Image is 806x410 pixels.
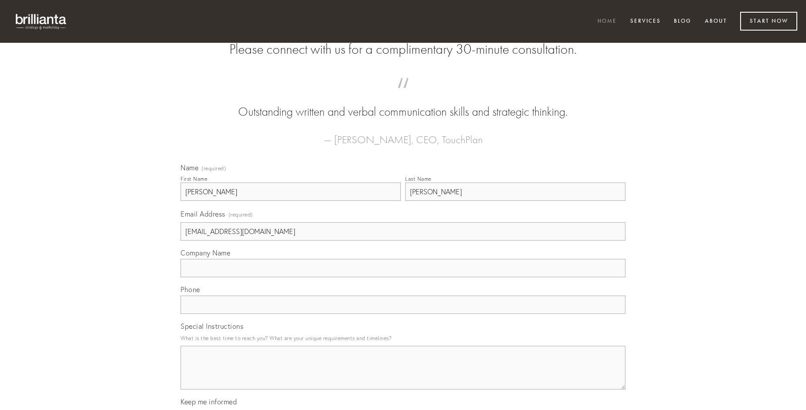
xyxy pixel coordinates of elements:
[195,86,611,121] blockquote: Outstanding written and verbal communication skills and strategic thinking.
[181,248,230,257] span: Company Name
[195,121,611,148] figcaption: — [PERSON_NAME], CEO, TouchPlan
[592,14,622,29] a: Home
[740,12,797,31] a: Start Now
[195,86,611,103] span: “
[625,14,666,29] a: Services
[181,163,198,172] span: Name
[181,285,200,294] span: Phone
[201,166,226,171] span: (required)
[405,176,431,182] div: Last Name
[9,9,74,34] img: brillianta - research, strategy, marketing
[699,14,733,29] a: About
[668,14,697,29] a: Blog
[181,210,225,218] span: Email Address
[229,209,253,221] span: (required)
[181,176,207,182] div: First Name
[181,332,625,344] p: What is the best time to reach you? What are your unique requirements and timelines?
[181,41,625,58] h2: Please connect with us for a complimentary 30-minute consultation.
[181,397,237,406] span: Keep me informed
[181,322,243,331] span: Special Instructions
